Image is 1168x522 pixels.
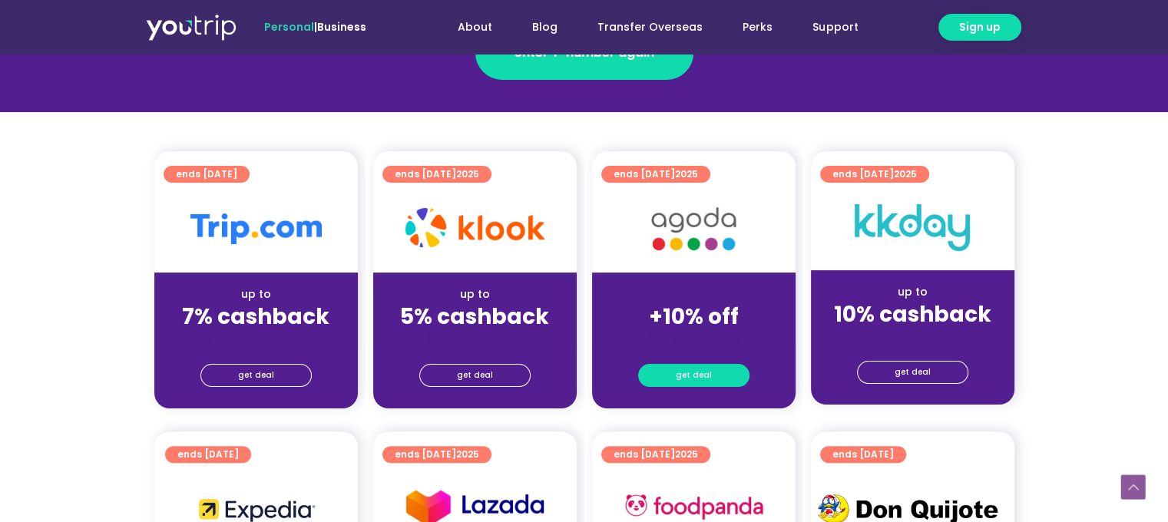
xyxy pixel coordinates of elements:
[820,166,929,183] a: ends [DATE]2025
[638,364,749,387] a: get deal
[512,13,577,41] a: Blog
[959,19,1001,35] span: Sign up
[823,329,1002,345] div: (for stays only)
[614,166,698,183] span: ends [DATE]
[577,13,723,41] a: Transfer Overseas
[408,13,878,41] nav: Menu
[675,167,698,180] span: 2025
[400,302,549,332] strong: 5% cashback
[823,284,1002,300] div: up to
[200,364,312,387] a: get deal
[419,364,531,387] a: get deal
[601,166,710,183] a: ends [DATE]2025
[832,446,894,463] span: ends [DATE]
[834,299,991,329] strong: 10% cashback
[438,13,512,41] a: About
[165,446,251,463] a: ends [DATE]
[167,286,346,302] div: up to
[649,302,739,332] strong: +10% off
[264,19,366,35] span: |
[820,446,906,463] a: ends [DATE]
[164,166,250,183] a: ends [DATE]
[894,167,917,180] span: 2025
[792,13,878,41] a: Support
[385,286,564,302] div: up to
[857,361,968,384] a: get deal
[614,446,698,463] span: ends [DATE]
[382,166,491,183] a: ends [DATE]2025
[182,302,329,332] strong: 7% cashback
[938,14,1021,41] a: Sign up
[832,166,917,183] span: ends [DATE]
[675,448,698,461] span: 2025
[395,166,479,183] span: ends [DATE]
[395,446,479,463] span: ends [DATE]
[176,166,237,183] span: ends [DATE]
[456,167,479,180] span: 2025
[456,448,479,461] span: 2025
[723,13,792,41] a: Perks
[895,362,931,383] span: get deal
[167,331,346,347] div: (for stays only)
[457,365,493,386] span: get deal
[382,446,491,463] a: ends [DATE]2025
[317,19,366,35] a: Business
[238,365,274,386] span: get deal
[385,331,564,347] div: (for stays only)
[601,446,710,463] a: ends [DATE]2025
[680,286,708,302] span: up to
[604,331,783,347] div: (for stays only)
[264,19,314,35] span: Personal
[676,365,712,386] span: get deal
[177,446,239,463] span: ends [DATE]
